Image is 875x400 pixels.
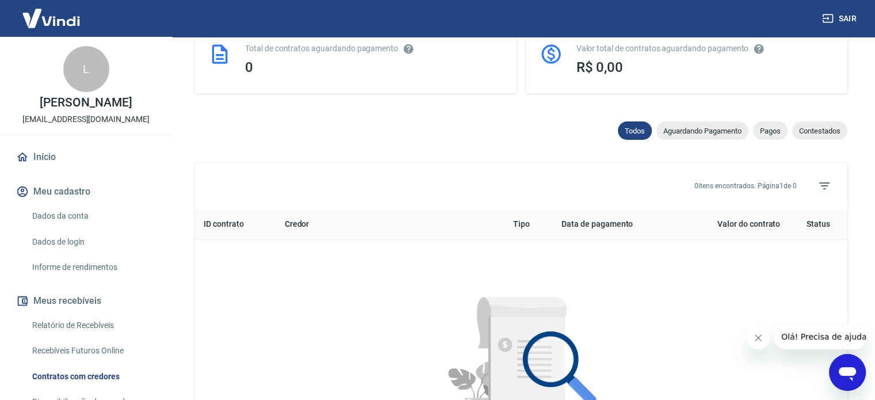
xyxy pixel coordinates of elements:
[576,59,624,75] span: R$ 0,00
[789,209,847,240] th: Status
[22,113,150,125] p: [EMAIL_ADDRESS][DOMAIN_NAME]
[811,172,838,200] span: Filtros
[677,209,790,240] th: Valor do contrato
[63,46,109,92] div: L
[28,339,158,363] a: Recebíveis Futuros Online
[747,326,770,349] iframe: Fechar mensagem
[753,127,788,135] span: Pagos
[656,121,748,140] div: Aguardando Pagamento
[552,209,677,240] th: Data de pagamento
[14,144,158,170] a: Início
[774,324,866,349] iframe: Mensagem da empresa
[28,256,158,279] a: Informe de rendimentos
[753,43,765,55] svg: O valor comprometido não se refere a pagamentos pendentes na Vindi e sim como garantia a outras i...
[40,97,132,109] p: [PERSON_NAME]
[194,209,276,240] th: ID contrato
[245,59,503,75] div: 0
[14,1,89,36] img: Vindi
[618,121,652,140] div: Todos
[14,288,158,314] button: Meus recebíveis
[14,179,158,204] button: Meu cadastro
[28,204,158,228] a: Dados da conta
[820,8,861,29] button: Sair
[504,209,552,240] th: Tipo
[403,43,414,55] svg: Esses contratos não se referem à Vindi, mas sim a outras instituições.
[28,230,158,254] a: Dados de login
[245,43,503,55] div: Total de contratos aguardando pagamento
[28,365,158,388] a: Contratos com credores
[7,8,97,17] span: Olá! Precisa de ajuda?
[28,314,158,337] a: Relatório de Recebíveis
[276,209,504,240] th: Credor
[829,354,866,391] iframe: Botão para abrir a janela de mensagens
[656,127,748,135] span: Aguardando Pagamento
[753,121,788,140] div: Pagos
[694,181,797,191] p: 0 itens encontrados. Página 1 de 0
[792,121,847,140] div: Contestados
[792,127,847,135] span: Contestados
[618,127,652,135] span: Todos
[576,43,834,55] div: Valor total de contratos aguardando pagamento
